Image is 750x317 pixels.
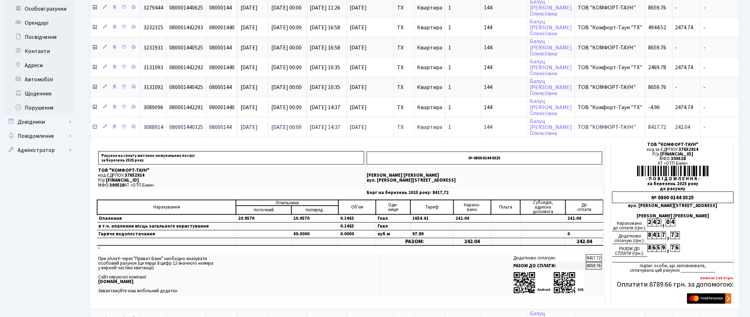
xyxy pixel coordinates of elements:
td: 242.04 [454,238,491,246]
span: Квартира [417,24,442,31]
a: Автомобілі [4,72,74,87]
td: Нарахування [97,200,236,215]
span: [DATE] [350,25,391,30]
a: Орендарі [4,16,74,30]
span: ТОВ "КОМФОРТ-ТАУН" [578,45,642,51]
td: При оплаті через "Приват-Банк" необхідно вказувати особовий рахунок (це перші 8 цифр 12-значного ... [97,253,381,297]
span: ТХ [397,25,411,30]
span: [DATE] 14:37 [310,104,340,111]
span: [DATE] 00:00 [271,64,302,71]
td: 20.9570 [291,215,338,223]
span: 08000144 [209,83,232,91]
a: Балуц[PERSON_NAME]Олексіївна [530,98,572,117]
span: 144 [484,65,524,70]
td: 49.0000 [291,230,338,238]
span: 2474.74 [675,24,693,31]
td: Нарахо- вано [454,200,491,215]
span: 144 [484,25,524,30]
span: Квартира [417,83,442,91]
td: До cплати [566,200,603,215]
span: 37652914 [679,146,699,153]
span: ТОВ "КОМФОРТ-ТАУН" [578,84,642,90]
span: [DATE] 10:35 [310,83,340,91]
div: 5 [657,244,661,252]
span: - [704,65,736,70]
span: 144 [484,105,524,110]
b: Комісія: 129.9 грн. [701,275,734,281]
span: 3232315 [143,24,163,31]
div: код за ЄДРПОУ: [612,147,734,152]
td: Субсидія, адресна допомога [520,200,566,215]
p: [PERSON_NAME] [PERSON_NAME] [367,173,602,178]
span: 2469.78 [649,64,667,71]
td: в т.ч. опалення місць загального користування [97,223,338,230]
span: 1 [448,104,451,111]
span: [DATE] [241,123,258,131]
div: № 0800 0144 0325 [612,192,734,203]
td: куб.м [376,230,411,238]
td: 0.0000 [338,230,376,238]
div: 8 [648,244,652,252]
div: 7 [661,231,666,239]
td: Гаряче водопостачання [97,230,236,238]
div: 2 [648,219,652,227]
td: Гкал [376,215,411,223]
a: Повідомлення [4,129,74,143]
span: ТХ [397,105,411,110]
span: - [675,4,678,12]
p: Рахунок на сплату житлово-комунальних послуг за березень 2025 року [98,151,364,165]
span: 080001440325 [169,123,203,131]
span: ТОВ "Комфорт-Таун "ТХ" [578,25,642,30]
td: поперед. [291,206,338,215]
span: [DATE] [350,84,391,90]
span: - [704,84,736,90]
span: 08000144 [209,4,232,12]
span: 242.04 [675,123,691,131]
p: Борг на березень 2025 року: 8417,72 [367,190,602,195]
td: 0.1463 [338,223,376,230]
p: Р/р: [98,178,364,183]
span: ТХ [397,45,411,51]
a: Балуц[PERSON_NAME]Олексіївна [530,77,572,97]
td: 242.04 [454,215,491,223]
td: Оди- ниця [376,200,411,215]
td: 8659.76 [586,262,602,270]
td: 97.89 [411,230,453,238]
a: Адреси [4,58,74,72]
span: 080001440625 [169,4,203,12]
span: 144 [484,84,524,90]
span: [DATE] 16:58 [310,24,340,31]
div: 1 [657,231,661,239]
div: РАЗОМ ДО СПЛАТИ (грн.): [612,244,648,257]
a: Порушення [4,101,74,115]
a: Довідники [4,115,74,129]
span: Квартира [417,4,442,12]
p: вул. [PERSON_NAME][STREET_ADDRESS] [367,178,602,183]
a: Балуц[PERSON_NAME]Олексіївна [530,58,572,77]
span: 300528 [110,182,124,188]
div: АТ «ОТП Банк» [612,161,734,166]
span: ТХ [397,65,411,70]
p: код ЄДРПОУ: [98,173,364,178]
div: , [666,244,671,252]
span: 1 [448,64,451,71]
div: , [666,231,671,240]
span: 3279444 [143,4,163,12]
div: Нараховано до сплати (грн.): [612,219,648,231]
span: [DATE] 00:00 [271,83,302,91]
p: МФО: АТ «ОТП Банк» [98,183,364,188]
span: ТОВ "КОМФОРТ-ТАУН" [578,5,642,11]
span: Квартира [417,123,442,131]
span: [DATE] [241,104,258,111]
a: Балуц[PERSON_NAME]Олексіївна [530,117,572,137]
div: 2 [675,231,680,239]
span: 4944.52 [649,24,667,31]
span: - [704,45,736,51]
span: ТХ [397,124,411,130]
span: - [704,25,736,30]
span: -4.96 [649,104,660,111]
td: Лічильники [236,200,338,206]
span: 1 [448,4,451,12]
td: поточний [236,206,291,215]
span: 080001442292 [169,64,203,71]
